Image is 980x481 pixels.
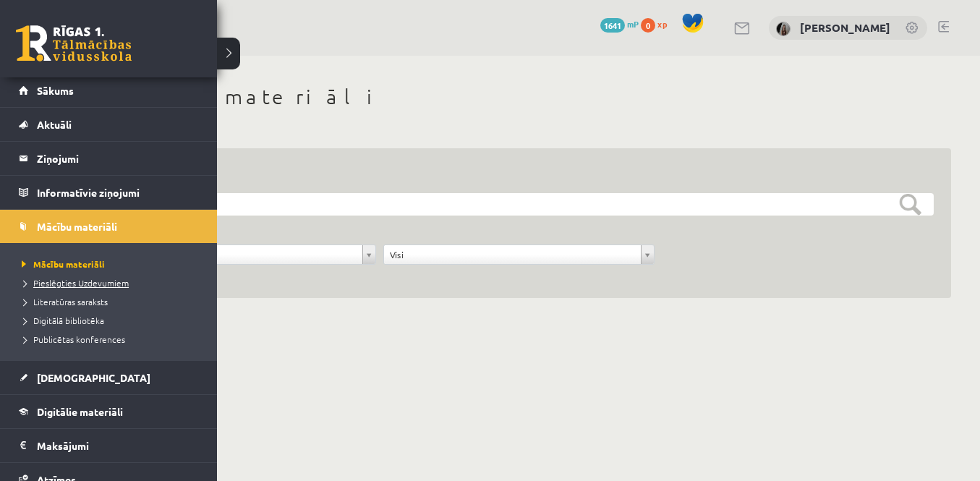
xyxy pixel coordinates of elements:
[776,22,791,36] img: Elīna Krakovska
[600,18,625,33] span: 1641
[16,25,132,61] a: Rīgas 1. Tālmācības vidusskola
[18,295,203,308] a: Literatūras saraksts
[37,405,123,418] span: Digitālie materiāli
[390,245,636,264] span: Visi
[104,166,916,185] h3: Filtrs
[19,395,199,428] a: Digitālie materiāli
[18,296,108,307] span: Literatūras saraksts
[37,84,74,97] span: Sākums
[627,18,639,30] span: mP
[18,315,104,326] span: Digitālā bibliotēka
[19,176,199,209] a: Informatīvie ziņojumi
[19,210,199,243] a: Mācību materiāli
[37,371,150,384] span: [DEMOGRAPHIC_DATA]
[19,142,199,175] a: Ziņojumi
[18,257,203,271] a: Mācību materiāli
[641,18,674,30] a: 0 xp
[37,118,72,131] span: Aktuāli
[37,220,117,233] span: Mācību materiāli
[384,245,655,264] a: Visi
[800,20,890,35] a: [PERSON_NAME]
[18,314,203,327] a: Digitālā bibliotēka
[641,18,655,33] span: 0
[37,142,199,175] legend: Ziņojumi
[37,429,199,462] legend: Maksājumi
[18,277,129,289] span: Pieslēgties Uzdevumiem
[87,85,951,109] h1: Mācību materiāli
[19,361,199,394] a: [DEMOGRAPHIC_DATA]
[18,258,105,270] span: Mācību materiāli
[19,74,199,107] a: Sākums
[37,176,199,209] legend: Informatīvie ziņojumi
[600,18,639,30] a: 1641 mP
[18,333,203,346] a: Publicētas konferences
[18,276,203,289] a: Pieslēgties Uzdevumiem
[657,18,667,30] span: xp
[18,333,125,345] span: Publicētas konferences
[111,245,357,264] span: Jebkuram priekšmetam
[19,108,199,141] a: Aktuāli
[105,245,375,264] a: Jebkuram priekšmetam
[19,429,199,462] a: Maksājumi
